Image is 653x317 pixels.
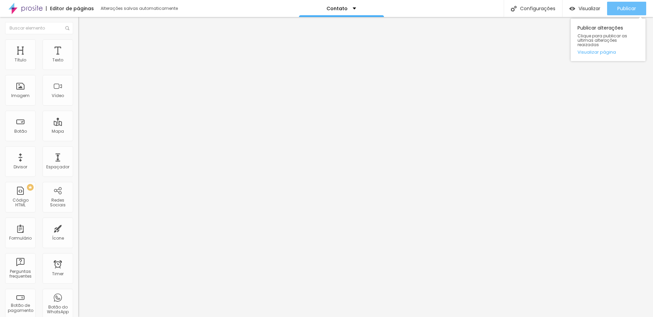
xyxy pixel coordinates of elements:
[11,93,30,98] div: Imagem
[44,305,71,315] div: Botão do WhatsApp
[7,269,34,279] div: Perguntas frequentes
[9,236,32,241] div: Formulário
[579,6,600,11] span: Visualizar
[563,2,607,15] button: Visualizar
[511,6,517,12] img: Icone
[52,129,64,134] div: Mapa
[14,129,27,134] div: Botão
[52,272,64,276] div: Timer
[52,58,63,62] div: Texto
[52,93,64,98] div: Vídeo
[14,165,27,169] div: Divisor
[607,2,646,15] button: Publicar
[46,165,69,169] div: Espaçador
[44,198,71,208] div: Redes Sociais
[65,26,69,30] img: Icone
[577,34,639,47] span: Clique para publicar as ultimas alterações reaizadas
[78,17,653,317] iframe: Editor
[5,22,73,34] input: Buscar elemento
[15,58,26,62] div: Título
[46,6,94,11] div: Editor de páginas
[326,6,348,11] p: Contato
[571,19,646,61] div: Publicar alterações
[7,303,34,313] div: Botão de pagamento
[577,50,639,54] a: Visualizar página
[7,198,34,208] div: Código HTML
[52,236,64,241] div: Ícone
[569,6,575,12] img: view-1.svg
[101,6,179,11] div: Alterações salvas automaticamente
[617,6,636,11] span: Publicar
